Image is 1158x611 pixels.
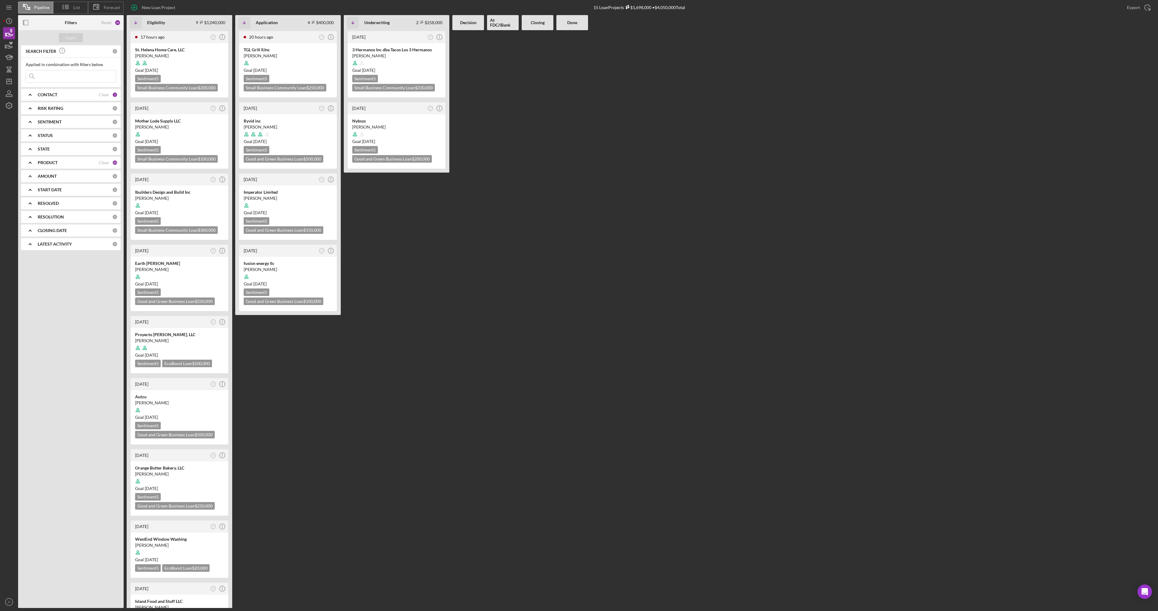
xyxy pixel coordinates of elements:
div: 0 [112,119,118,125]
span: List [73,5,80,10]
b: Application [256,20,278,25]
a: [DATE]JTfusion energy llc[PERSON_NAME]Goal [DATE]Sentiment5Good and Green Business Loan$100,000 [238,244,338,312]
time: 09/01/2025 [145,352,158,358]
div: 0 [112,241,118,247]
div: Applied in combination with filters below [26,62,116,67]
div: Good and Green Business Loan $500,000 [135,431,215,438]
a: [DATE]JTWestEnd Window Washing[PERSON_NAME]Goal [DATE]Sentiment5EcoBoost Loan$20,000 [130,520,229,579]
div: Sentiment 5 [244,75,269,82]
button: JT [209,523,217,531]
b: START DATE [38,187,62,192]
button: Export [1121,2,1155,14]
a: 20 hours agoJTTGL Grill IUnc[PERSON_NAME]Goal [DATE]Sentiment5Small Business Community Loan$250,000 [238,30,338,98]
div: [PERSON_NAME] [135,124,224,130]
div: 3 Hermanos Inc dba Tacos Los 3 Hermanos [352,47,441,53]
div: Earth [PERSON_NAME] [135,260,224,266]
text: JT [429,36,431,38]
div: [PERSON_NAME] [135,266,224,272]
div: [PERSON_NAME] [135,195,224,201]
div: Proyecto [PERSON_NAME], LLC [135,332,224,338]
b: Eligibility [147,20,165,25]
time: 10/04/2025 [145,210,158,215]
div: 4 $400,000 [308,20,334,25]
a: [DATE]JTIbuilders Design and Build Inc[PERSON_NAME]Goal [DATE]Sentiment5Small Business Community ... [130,173,229,241]
time: 2025-08-21 14:58 [244,177,257,182]
time: 09/15/2025 [145,557,158,562]
div: Small Business Community Loan $250,000 [244,84,326,91]
time: 09/07/2025 [253,210,267,215]
a: [DATE]JTAutzu[PERSON_NAME]Goal [DATE]Sentiment5Good and Green Business Loan$500,000 [130,377,229,445]
button: JT [318,33,326,41]
div: Good and Green Business Loan $250,000 [135,298,215,305]
a: [DATE]JTOrange Butter Bakery, LLC[PERSON_NAME]Goal [DATE]Sentiment5Good and Green Business Loan$2... [130,448,229,517]
div: Orange Butter Bakery, LLC [135,465,224,471]
div: fusion energy llc [244,260,332,266]
text: JT [8,600,11,604]
time: 2025-08-20 22:00 [135,177,148,182]
button: Apply [59,33,83,42]
div: Sentiment 5 [135,564,161,572]
div: 0 [112,173,118,179]
span: Goal [244,281,267,286]
b: Done [567,20,577,25]
div: 0 [112,146,118,152]
div: 0 [112,201,118,206]
span: Goal [135,486,158,491]
div: Good and Green Business Loan $150,000 [244,226,323,234]
div: 1 [112,92,118,97]
div: Small Business Community Loan $200,000 [135,84,218,91]
b: RESOLUTION [38,215,64,219]
time: 2025-08-13 18:42 [352,34,365,40]
time: 2025-08-26 19:24 [249,34,273,40]
div: Small Business Community Loan $300,000 [135,226,218,234]
div: Good and Green Business Loan $200,000 [352,155,432,163]
div: EcoBoost Loan $20,000 [162,564,210,572]
text: JT [212,587,214,590]
b: Filters [65,20,77,25]
div: Sentiment 5 [352,146,378,154]
div: Good and Green Business Loan $250,000 [135,502,215,510]
div: 2 $258,000 [416,20,442,25]
a: [DATE]JTEarth [PERSON_NAME][PERSON_NAME]Goal [DATE]Sentiment5Good and Green Business Loan$250,000 [130,244,229,312]
div: 9 $1,040,000 [196,20,225,25]
div: Sentiment 5 [244,146,269,154]
text: JT [321,36,323,38]
time: 2025-08-21 18:25 [244,106,257,111]
div: Sentiment 5 [135,146,161,154]
div: 0 [112,133,118,138]
a: [DATE]JT3 Hermanos Inc dba Tacos Los 3 Hermanos[PERSON_NAME]Goal [DATE]Sentiment5Small Business C... [347,30,446,98]
text: JT [212,107,214,109]
b: SENTIMENT [38,119,62,124]
span: Goal [135,352,158,358]
div: 15 Loan Projects • $4,050,000 Total [593,5,685,10]
b: STATUS [38,133,53,138]
time: 2025-08-04 19:46 [135,453,148,458]
div: WestEnd Window Washing [135,536,224,542]
div: [PERSON_NAME] [352,124,441,130]
div: $1,698,000 [624,5,651,10]
button: JT [3,596,15,608]
div: [PERSON_NAME] [244,195,332,201]
div: New Loan Project [142,2,175,14]
span: Goal [135,281,158,286]
b: Underwriting [364,20,390,25]
button: JT [209,104,217,113]
span: Goal [244,68,267,73]
div: Sentiment 5 [352,75,378,82]
div: Autzu [135,394,224,400]
b: AMOUNT [38,174,57,179]
b: Decision [460,20,476,25]
span: Goal [352,139,375,144]
div: [PERSON_NAME] [135,53,224,59]
button: JT [318,104,326,113]
div: 0 [112,49,118,54]
time: 2025-08-13 21:21 [135,319,148,324]
div: Sentiment 5 [135,75,161,82]
div: Island Food and Stuff LLC [135,598,224,604]
text: JT [212,454,214,456]
button: JT [209,585,217,593]
div: Ibuilders Design and Build Inc [135,189,224,195]
div: [PERSON_NAME] [244,266,332,272]
a: [DATE]JTProyecto [PERSON_NAME], LLC[PERSON_NAME]Goal [DATE]Sentiment5EcoBoost Loan$500,000 [130,315,229,374]
b: RESOLVED [38,201,59,206]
